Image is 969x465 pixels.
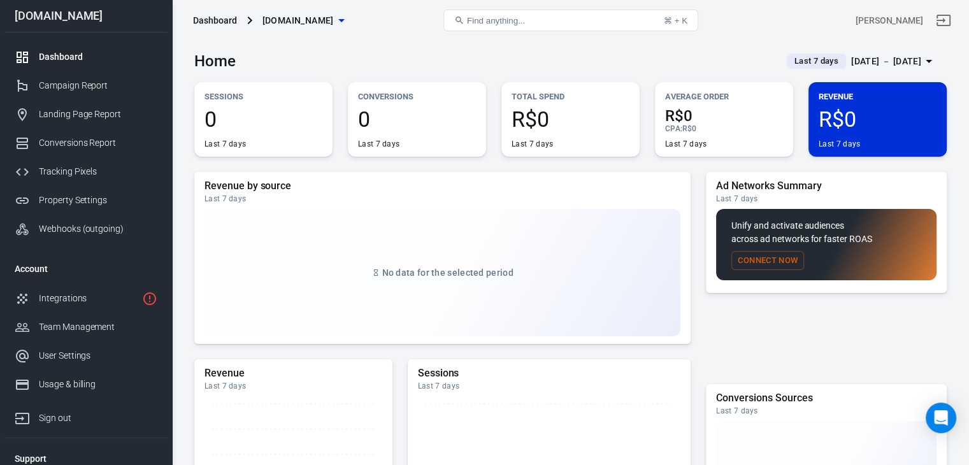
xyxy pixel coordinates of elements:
span: No data for the selected period [382,268,513,278]
div: Campaign Report [39,79,157,92]
div: Last 7 days [418,381,681,391]
svg: 1 networks not verified yet [142,291,157,306]
span: CPA : [665,124,682,133]
button: Find anything...⌘ + K [443,10,698,31]
div: Sign out [39,411,157,425]
div: Usage & billing [39,378,157,391]
div: Property Settings [39,194,157,207]
div: Last 7 days [512,139,553,149]
div: Last 7 days [205,381,382,391]
a: Team Management [4,313,168,341]
h5: Revenue by source [205,180,680,192]
span: Last 7 days [789,55,843,68]
a: Tracking Pixels [4,157,168,186]
h5: Conversions Sources [716,392,937,404]
li: Account [4,254,168,284]
div: Landing Page Report [39,108,157,121]
a: User Settings [4,341,168,370]
p: Average Order [665,90,783,103]
a: Conversions Report [4,129,168,157]
a: Landing Page Report [4,100,168,129]
a: Dashboard [4,43,168,71]
span: Find anything... [467,16,525,25]
div: Last 7 days [665,139,707,149]
span: 0 [205,108,322,130]
div: Last 7 days [819,139,860,149]
div: Account id: V5IBalrF [856,14,923,27]
div: Team Management [39,320,157,334]
h5: Ad Networks Summary [716,180,937,192]
div: Dashboard [193,14,237,27]
div: Integrations [39,292,137,305]
button: Last 7 days[DATE] － [DATE] [777,51,947,72]
span: R$0 [665,108,783,124]
button: Connect Now [731,251,804,271]
a: Property Settings [4,186,168,215]
p: Revenue [819,90,937,103]
div: Tracking Pixels [39,165,157,178]
p: Total Spend [512,90,629,103]
p: Sessions [205,90,322,103]
span: R$0 [682,124,696,133]
div: Last 7 days [716,194,937,204]
a: Webhooks (outgoing) [4,215,168,243]
div: [DATE] － [DATE] [851,54,921,69]
div: ⌘ + K [664,16,687,25]
div: Last 7 days [716,406,937,416]
button: [DOMAIN_NAME] [257,9,349,32]
div: Last 7 days [205,194,680,204]
div: Open Intercom Messenger [926,403,956,433]
h5: Revenue [205,367,382,380]
a: Integrations [4,284,168,313]
span: R$0 [512,108,629,130]
h5: Sessions [418,367,681,380]
span: R$0 [819,108,937,130]
div: User Settings [39,349,157,362]
p: Unify and activate audiences across ad networks for faster ROAS [731,219,921,246]
a: Sign out [4,399,168,433]
span: supermix.site [262,13,334,29]
a: Usage & billing [4,370,168,399]
div: Dashboard [39,50,157,64]
h3: Home [194,52,236,70]
div: Webhooks (outgoing) [39,222,157,236]
div: Conversions Report [39,136,157,150]
a: Sign out [928,5,959,36]
div: Last 7 days [205,139,246,149]
div: Last 7 days [358,139,399,149]
div: [DOMAIN_NAME] [4,10,168,22]
span: 0 [358,108,476,130]
p: Conversions [358,90,476,103]
a: Campaign Report [4,71,168,100]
